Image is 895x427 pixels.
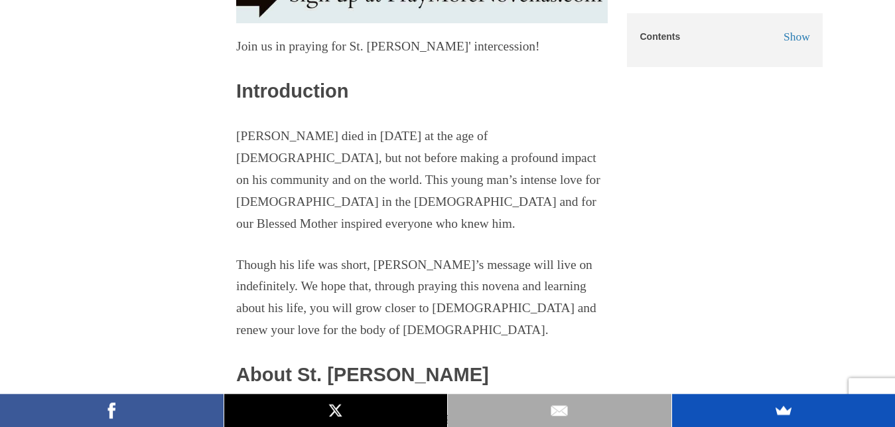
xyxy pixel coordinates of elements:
[784,30,810,43] span: Show
[640,31,681,41] h5: Contents
[236,81,608,102] h2: Introduction
[448,394,671,427] a: Email
[236,126,608,235] p: [PERSON_NAME] died in [DATE] at the age of [DEMOGRAPHIC_DATA], but not before making a profound i...
[236,365,608,386] h2: About St. [PERSON_NAME]
[102,400,121,420] img: Facebook
[236,254,608,342] p: Though his life was short, [PERSON_NAME]’s message will live on indefinitely. We hope that, throu...
[774,400,793,420] img: SumoMe
[326,400,346,420] img: X
[549,400,569,420] img: Email
[224,394,448,427] a: X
